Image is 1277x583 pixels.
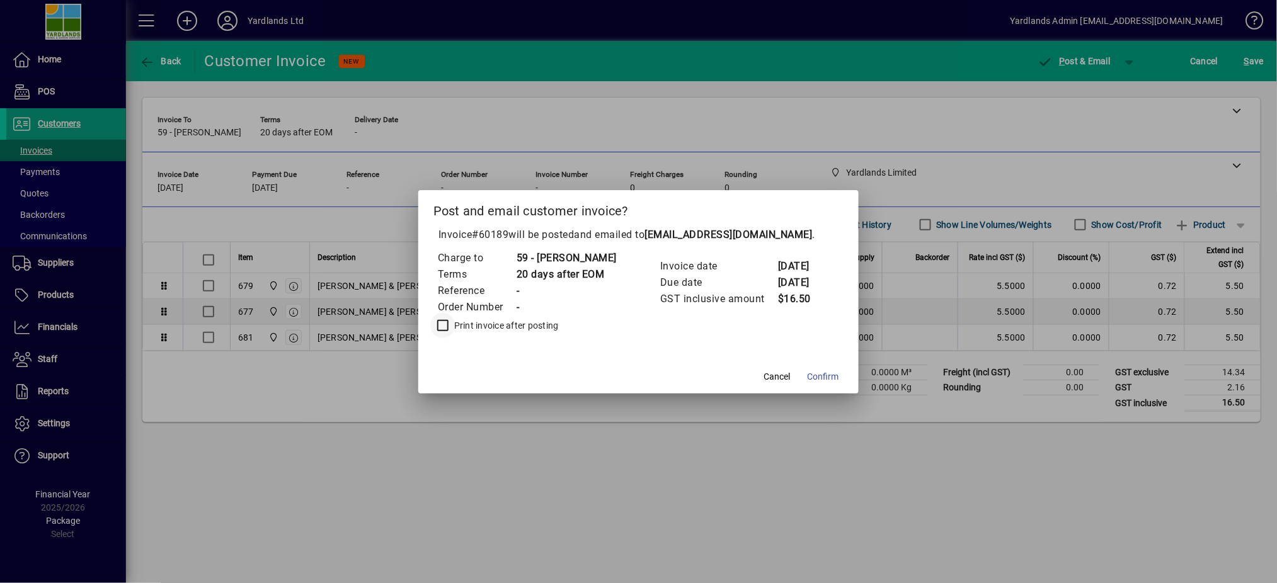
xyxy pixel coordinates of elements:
td: Terms [437,266,516,283]
td: Charge to [437,250,516,266]
b: [EMAIL_ADDRESS][DOMAIN_NAME] [645,229,813,241]
td: Order Number [437,299,516,315]
p: Invoice will be posted . [433,227,844,242]
td: GST inclusive amount [660,291,777,307]
td: - [516,283,617,299]
td: [DATE] [777,258,828,275]
button: Confirm [802,366,844,388]
span: #60189 [472,229,509,241]
td: [DATE] [777,275,828,291]
td: Invoice date [660,258,777,275]
button: Cancel [757,366,797,388]
td: Due date [660,275,777,291]
td: $16.50 [777,291,828,307]
h2: Post and email customer invoice? [418,190,859,227]
span: Cancel [764,370,790,383]
td: 59 - [PERSON_NAME] [516,250,617,266]
td: 20 days after EOM [516,266,617,283]
td: Reference [437,283,516,299]
td: - [516,299,617,315]
span: Confirm [807,370,839,383]
label: Print invoice after posting [452,319,559,332]
span: and emailed to [575,229,813,241]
